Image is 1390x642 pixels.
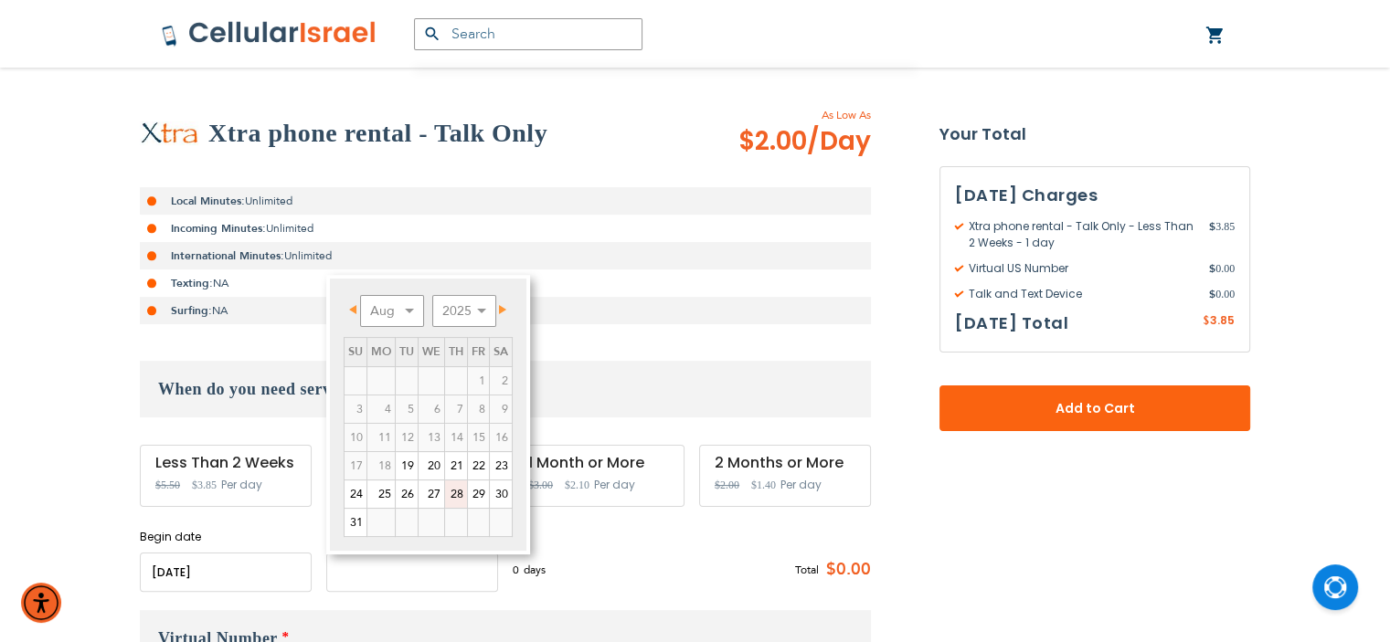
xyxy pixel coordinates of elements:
label: Begin date [140,529,312,545]
span: 0.00 [1209,286,1235,302]
span: 18 [367,452,395,479]
div: Less Than 2 Weeks [155,455,296,471]
strong: Incoming Minutes: [171,221,266,236]
span: $ [1209,218,1215,235]
button: Add to Cart [939,385,1250,431]
h3: [DATE] Total [955,310,1068,337]
a: 27 [419,480,444,508]
a: 29 [468,480,489,508]
span: Per day [221,477,262,493]
a: 23 [490,452,512,479]
img: Xtra phone rental - Talk Only [140,121,199,145]
span: Xtra phone rental - Talk Only - Less Than 2 Weeks - 1 day [955,218,1209,251]
a: 21 [445,452,467,479]
span: Prev [349,305,356,314]
a: 24 [345,480,366,508]
span: Talk and Text Device [955,286,1209,302]
img: Cellular Israel [161,20,377,47]
span: $3.85 [192,479,217,491]
span: $5.50 [155,479,180,491]
span: Total [795,562,819,578]
select: Select month [360,295,424,327]
span: $1.40 [751,479,776,491]
a: Next [488,299,511,321]
span: $2.00 [738,123,871,160]
span: $2.00 [715,479,739,491]
strong: Texting: [171,276,213,290]
a: Prev [345,299,368,321]
strong: Your Total [939,121,1250,148]
span: $ [1209,286,1215,302]
span: 17 [345,452,366,479]
span: $2.10 [565,479,589,491]
a: 19 [396,452,418,479]
strong: Surfing: [171,303,212,318]
a: 28 [445,480,467,508]
a: 31 [345,509,366,536]
span: 0 [513,562,524,578]
a: 26 [396,480,418,508]
span: $0.00 [819,556,871,584]
span: Per day [594,477,635,493]
span: 3.85 [1209,218,1235,251]
span: /Day [807,123,871,160]
select: Select year [432,295,496,327]
li: Unlimited [140,242,871,269]
h3: [DATE] Charges [955,182,1235,209]
td: minimum 5 days rental Or minimum 4 months on Long term plans [366,451,395,479]
a: 25 [367,480,395,508]
span: As Low As [689,107,871,123]
h3: When do you need service? [140,361,871,417]
input: Search [414,18,642,50]
span: $ [1209,260,1215,277]
div: Accessibility Menu [21,583,61,623]
span: $ [1203,313,1210,330]
li: NA [140,269,871,297]
span: $3.00 [528,479,553,491]
strong: Local Minutes: [171,194,245,208]
input: MM/DD/YYYY [140,553,312,592]
span: Virtual US Number [955,260,1209,277]
td: minimum 5 days rental Or minimum 4 months on Long term plans [344,451,366,479]
li: Unlimited [140,215,871,242]
strong: International Minutes: [171,248,284,263]
span: Per day [780,477,822,493]
a: 20 [419,452,444,479]
a: 30 [490,480,512,508]
input: MM/DD/YYYY [326,553,498,592]
span: Add to Cart [1000,399,1190,418]
span: days [524,562,546,578]
a: 22 [468,452,489,479]
span: 3.85 [1210,312,1235,328]
li: Unlimited [140,187,871,215]
span: 0.00 [1209,260,1235,277]
h2: Xtra phone rental - Talk Only [208,115,547,152]
div: 1 Month or More [528,455,669,471]
li: NA [140,297,871,324]
span: Next [499,305,506,314]
div: 2 Months or More [715,455,855,471]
